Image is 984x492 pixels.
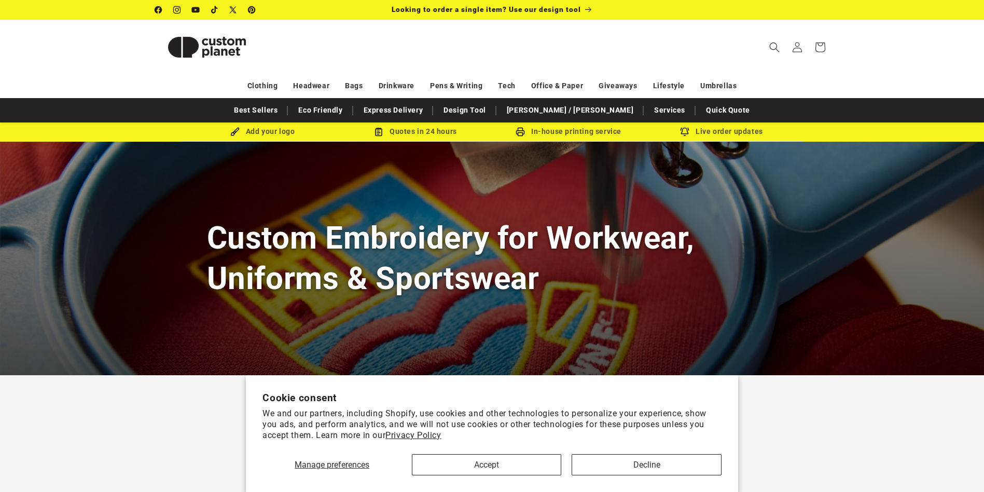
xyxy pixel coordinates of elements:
[186,125,339,138] div: Add your logo
[392,5,581,13] span: Looking to order a single item? Use our design tool
[262,408,722,441] p: We and our partners, including Shopify, use cookies and other technologies to personalize your ex...
[492,125,645,138] div: In-house printing service
[649,101,690,119] a: Services
[229,101,283,119] a: Best Sellers
[247,77,278,95] a: Clothing
[374,127,383,136] img: Order Updates Icon
[531,77,583,95] a: Office & Paper
[293,101,348,119] a: Eco Friendly
[438,101,491,119] a: Design Tool
[701,101,755,119] a: Quick Quote
[262,392,722,404] h2: Cookie consent
[412,454,561,475] button: Accept
[262,454,401,475] button: Manage preferences
[498,77,515,95] a: Tech
[430,77,482,95] a: Pens & Writing
[700,77,737,95] a: Umbrellas
[379,77,414,95] a: Drinkware
[645,125,798,138] div: Live order updates
[763,36,786,59] summary: Search
[151,20,262,74] a: Custom Planet
[572,454,721,475] button: Decline
[358,101,428,119] a: Express Delivery
[155,24,259,71] img: Custom Planet
[230,127,240,136] img: Brush Icon
[502,101,639,119] a: [PERSON_NAME] / [PERSON_NAME]
[339,125,492,138] div: Quotes in 24 hours
[599,77,637,95] a: Giveaways
[385,430,441,440] a: Privacy Policy
[680,127,689,136] img: Order updates
[516,127,525,136] img: In-house printing
[345,77,363,95] a: Bags
[653,77,685,95] a: Lifestyle
[295,460,369,470] span: Manage preferences
[207,218,778,298] h1: Custom Embroidery for Workwear, Uniforms & Sportswear
[293,77,329,95] a: Headwear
